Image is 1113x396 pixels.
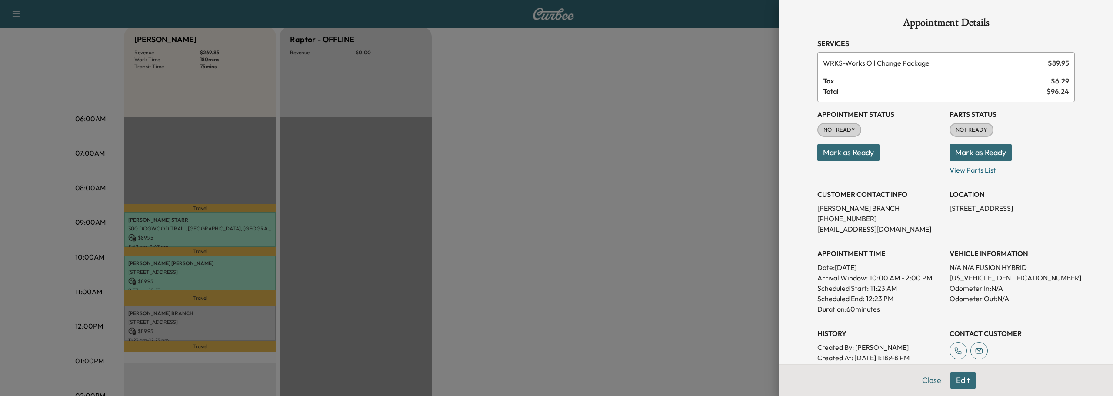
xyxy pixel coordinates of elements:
[950,283,1075,293] p: Odometer In: N/A
[817,262,943,273] p: Date: [DATE]
[950,203,1075,213] p: [STREET_ADDRESS]
[817,342,943,353] p: Created By : [PERSON_NAME]
[817,17,1075,31] h1: Appointment Details
[950,273,1075,283] p: [US_VEHICLE_IDENTIFICATION_NUMBER]
[823,86,1046,97] span: Total
[817,109,943,120] h3: Appointment Status
[823,76,1051,86] span: Tax
[817,189,943,200] h3: CUSTOMER CONTACT INFO
[817,38,1075,49] h3: Services
[817,213,943,224] p: [PHONE_NUMBER]
[950,144,1012,161] button: Mark as Ready
[817,203,943,213] p: [PERSON_NAME] BRANCH
[817,248,943,259] h3: APPOINTMENT TIME
[823,58,1044,68] span: Works Oil Change Package
[817,273,943,283] p: Arrival Window:
[817,353,943,363] p: Created At : [DATE] 1:18:48 PM
[950,248,1075,259] h3: VEHICLE INFORMATION
[950,328,1075,339] h3: CONTACT CUSTOMER
[817,328,943,339] h3: History
[817,283,869,293] p: Scheduled Start:
[1051,76,1069,86] span: $ 6.29
[818,126,860,134] span: NOT READY
[817,224,943,234] p: [EMAIL_ADDRESS][DOMAIN_NAME]
[950,293,1075,304] p: Odometer Out: N/A
[950,262,1075,273] p: N/A N/A FUSION HYBRID
[1048,58,1069,68] span: $ 89.95
[1046,86,1069,97] span: $ 96.24
[950,109,1075,120] h3: Parts Status
[866,293,893,304] p: 12:23 PM
[950,189,1075,200] h3: LOCATION
[817,144,880,161] button: Mark as Ready
[950,372,976,389] button: Edit
[817,293,864,304] p: Scheduled End:
[870,273,932,283] span: 10:00 AM - 2:00 PM
[950,126,993,134] span: NOT READY
[916,372,947,389] button: Close
[817,304,943,314] p: Duration: 60 minutes
[950,161,1075,175] p: View Parts List
[870,283,897,293] p: 11:23 AM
